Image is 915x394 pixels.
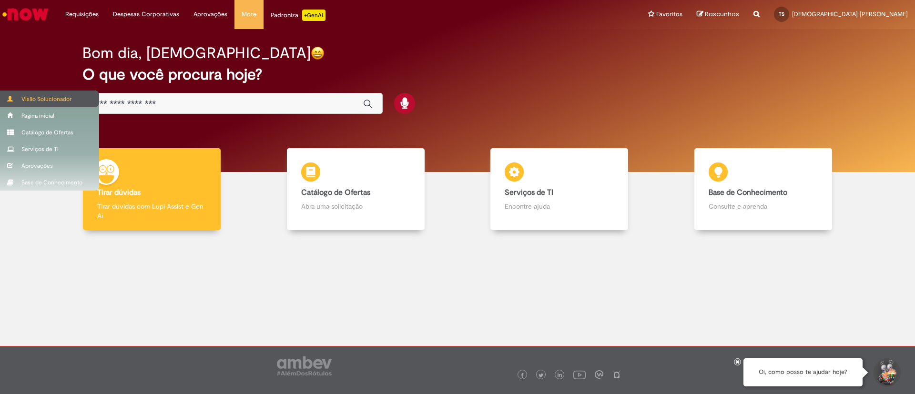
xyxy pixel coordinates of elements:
[743,358,863,386] div: Oi, como posso te ajudar hoje?
[113,10,179,19] span: Despesas Corporativas
[277,356,332,375] img: logo_footer_ambev_rotulo_gray.png
[193,10,227,19] span: Aprovações
[573,368,586,381] img: logo_footer_youtube.png
[65,10,99,19] span: Requisições
[254,148,458,231] a: Catálogo de Ofertas Abra uma solicitação
[311,46,325,60] img: happy-face.png
[242,10,256,19] span: More
[709,202,818,211] p: Consulte e aprenda
[872,358,901,387] button: Iniciar Conversa de Suporte
[558,373,562,378] img: logo_footer_linkedin.png
[709,188,787,197] b: Base de Conhecimento
[97,202,206,221] p: Tirar dúvidas com Lupi Assist e Gen Ai
[661,148,865,231] a: Base de Conhecimento Consulte e aprenda
[697,10,739,19] a: Rascunhos
[792,10,908,18] span: [DEMOGRAPHIC_DATA] [PERSON_NAME]
[656,10,682,19] span: Favoritos
[457,148,661,231] a: Serviços de TI Encontre ajuda
[271,10,325,21] div: Padroniza
[595,370,603,379] img: logo_footer_workplace.png
[301,188,370,197] b: Catálogo de Ofertas
[539,373,543,378] img: logo_footer_twitter.png
[97,188,141,197] b: Tirar dúvidas
[302,10,325,21] p: +GenAi
[505,202,614,211] p: Encontre ajuda
[779,11,784,17] span: TS
[1,5,50,24] img: ServiceNow
[82,45,311,61] h2: Bom dia, [DEMOGRAPHIC_DATA]
[705,10,739,19] span: Rascunhos
[520,373,525,378] img: logo_footer_facebook.png
[505,188,553,197] b: Serviços de TI
[50,148,254,231] a: Tirar dúvidas Tirar dúvidas com Lupi Assist e Gen Ai
[612,370,621,379] img: logo_footer_naosei.png
[301,202,410,211] p: Abra uma solicitação
[82,66,833,83] h2: O que você procura hoje?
